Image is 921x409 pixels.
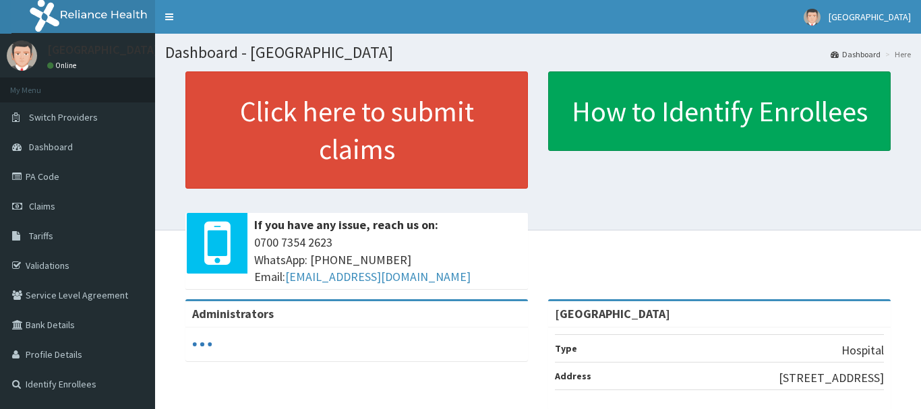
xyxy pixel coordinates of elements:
span: 0700 7354 2623 WhatsApp: [PHONE_NUMBER] Email: [254,234,521,286]
p: [STREET_ADDRESS] [779,369,884,387]
a: Online [47,61,80,70]
img: User Image [804,9,821,26]
li: Here [882,49,911,60]
p: [GEOGRAPHIC_DATA] [47,44,158,56]
span: Dashboard [29,141,73,153]
b: Administrators [192,306,274,321]
a: [EMAIL_ADDRESS][DOMAIN_NAME] [285,269,471,284]
strong: [GEOGRAPHIC_DATA] [555,306,670,321]
b: If you have any issue, reach us on: [254,217,438,232]
span: [GEOGRAPHIC_DATA] [829,11,911,23]
span: Switch Providers [29,111,98,123]
svg: audio-loading [192,334,212,354]
span: Claims [29,200,55,212]
b: Address [555,370,591,382]
span: Tariffs [29,230,53,242]
a: Click here to submit claims [185,71,528,189]
a: Dashboard [831,49,881,60]
img: User Image [7,40,37,71]
b: Type [555,342,577,354]
h1: Dashboard - [GEOGRAPHIC_DATA] [165,44,911,61]
a: How to Identify Enrollees [548,71,891,151]
p: Hospital [841,342,884,359]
